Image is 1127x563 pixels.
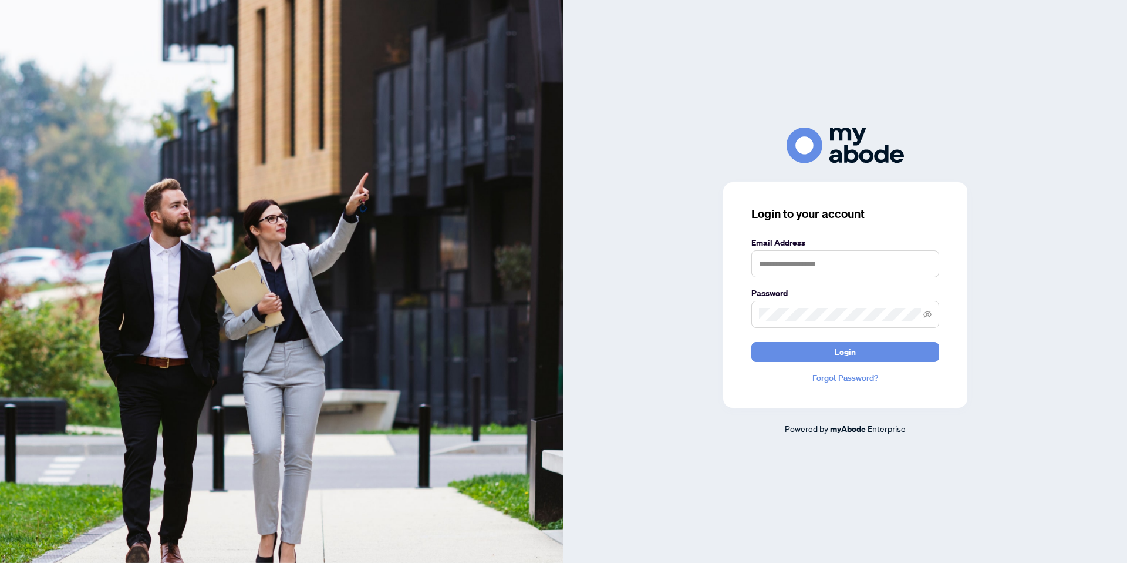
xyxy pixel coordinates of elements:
span: Enterprise [868,423,906,434]
a: myAbode [830,423,866,435]
button: Login [751,342,939,362]
h3: Login to your account [751,206,939,222]
span: Login [835,343,856,361]
span: eye-invisible [923,310,932,319]
img: ma-logo [787,128,904,163]
label: Password [751,287,939,300]
a: Forgot Password? [751,371,939,384]
span: Powered by [785,423,828,434]
label: Email Address [751,236,939,249]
